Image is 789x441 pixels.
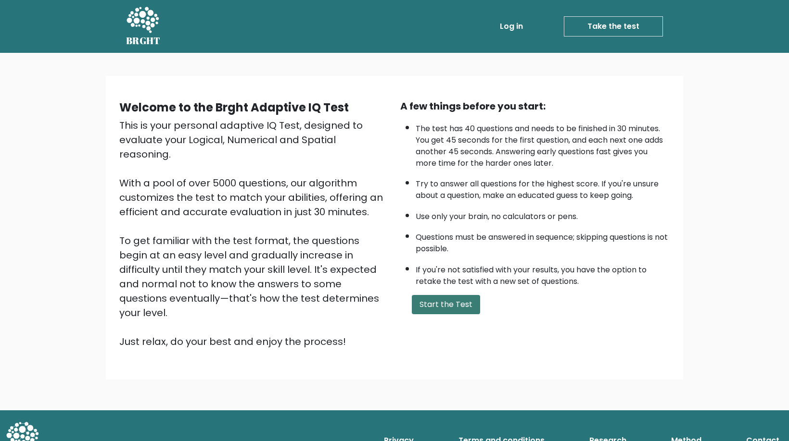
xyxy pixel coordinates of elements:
[126,35,161,47] h5: BRGHT
[416,206,670,222] li: Use only your brain, no calculators or pens.
[119,118,389,349] div: This is your personal adaptive IQ Test, designed to evaluate your Logical, Numerical and Spatial ...
[416,227,670,255] li: Questions must be answered in sequence; skipping questions is not possible.
[416,118,670,169] li: The test has 40 questions and needs to be finished in 30 minutes. You get 45 seconds for the firs...
[412,295,480,314] button: Start the Test
[119,99,349,115] b: Welcome to the Brght Adaptive IQ Test
[416,173,670,201] li: Try to answer all questions for the highest score. If you're unsure about a question, make an edu...
[400,99,670,113] div: A few things before you start:
[416,259,670,287] li: If you're not satisfied with your results, you have the option to retake the test with a new set ...
[496,17,527,36] a: Log in
[564,16,663,37] a: Take the test
[126,4,161,49] a: BRGHT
